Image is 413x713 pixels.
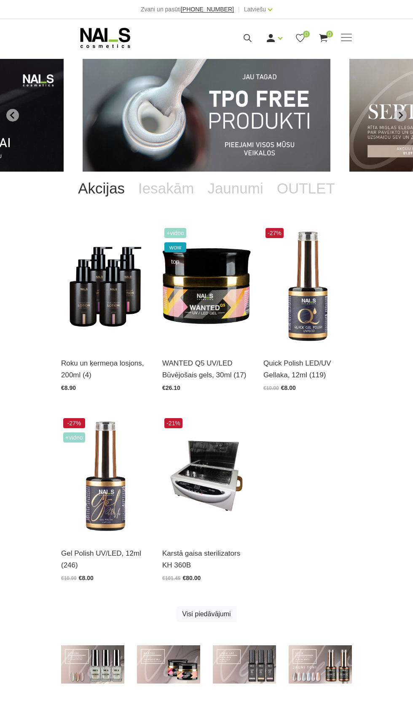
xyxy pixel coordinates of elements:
span: €10.90 [263,385,279,391]
a: Jaunumi [201,172,270,205]
a: Iesakām [131,172,201,205]
span: top [164,257,186,267]
span: 0 [303,31,310,37]
a: Akcijas [71,172,131,205]
span: | [238,4,240,14]
li: 1 of 11 [83,59,330,172]
img: BAROJOŠS roku un ķermeņa LOSJONSBALI COCONUT barojošs roku un ķermeņa losjons paredzēts jebkura t... [61,226,150,347]
span: €26.10 [162,384,180,391]
span: €10.90 [61,575,77,581]
button: Next slide [394,109,407,122]
span: -27% [265,228,284,238]
span: €8.00 [79,575,94,581]
span: wow [164,242,186,252]
span: €8.90 [61,384,76,391]
img: Ilgnoturīga, intensīvi pigmentēta gellaka. Viegli klājas, lieliski žūst, nesaraujas, neatkāpjas n... [61,416,150,538]
a: 0 [295,33,306,43]
span: €8.00 [281,384,296,391]
div: Zvani un pasūti [141,4,234,14]
a: Roku un ķermeņa losjons, 200ml (4) [61,358,150,380]
span: +Video [63,432,85,443]
a: OUTLET [270,172,342,205]
img: Karstā gaisa sterilizatoru var izmantot skaistumkopšanas salonos, manikīra kabinetos, ēdināšanas ... [162,416,251,538]
a: Latviešu [244,4,266,14]
span: €101.45 [162,575,180,581]
a: WANTED Q5 UV/LED Būvējošais gels, 30ml (17) [162,358,251,380]
a: Karstā gaisa sterilizators KH 360B [162,548,251,570]
span: +Video [164,228,186,238]
span: €80.00 [182,575,201,581]
a: 0 [318,33,329,43]
button: Go to last slide [6,109,19,122]
span: -27% [63,418,85,428]
span: -21% [164,418,182,428]
a: [PHONE_NUMBER] [181,6,234,13]
a: Quick Polish LED/UV Gellaka, 12ml (119) [263,358,352,380]
img: Gels WANTED NAILS cosmetics tehniķu komanda ir radījusi gelu, kas ilgi jau ir katra meistara mekl... [162,226,251,347]
img: Ātri, ērti un vienkārši!Intensīvi pigmentēta gellaka, kas perfekti klājas arī vienā slānī, tādā v... [263,226,352,347]
a: Gel Polish UV/LED, 12ml (246) [61,548,150,570]
a: Visi piedāvājumi [177,606,236,622]
span: 0 [326,31,333,37]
